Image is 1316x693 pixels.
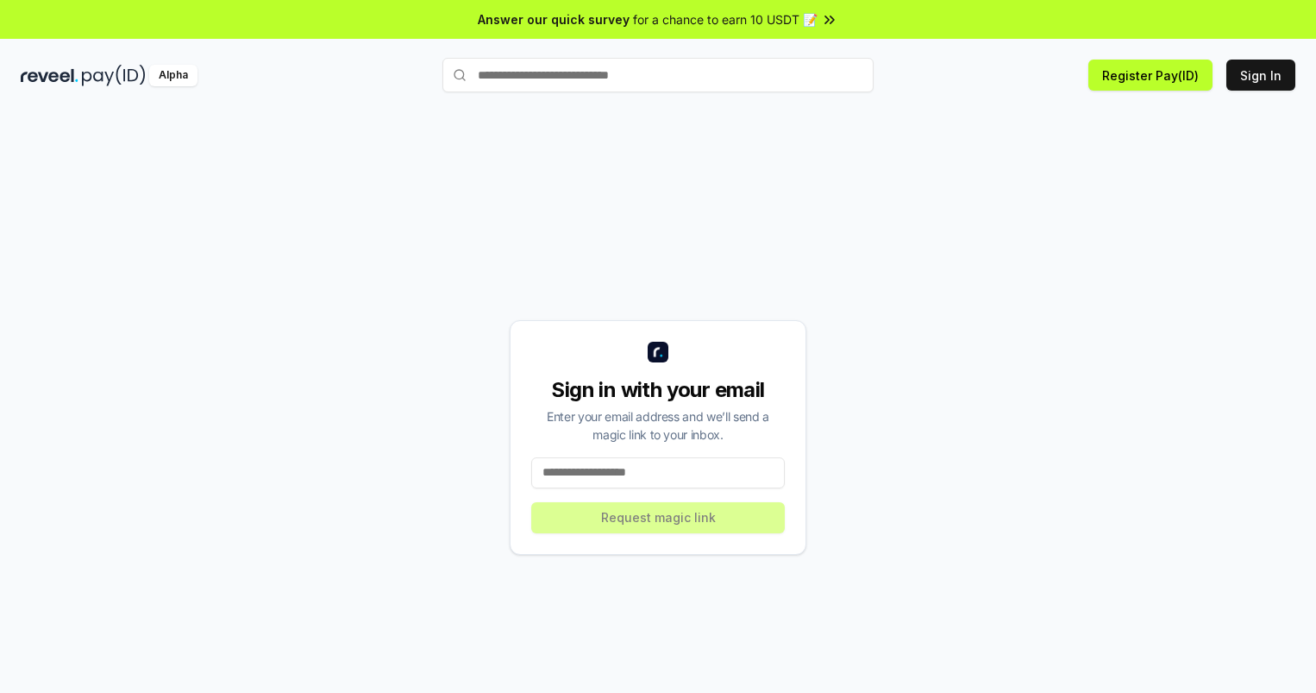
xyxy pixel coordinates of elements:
button: Sign In [1226,60,1295,91]
span: Answer our quick survey [478,10,630,28]
img: pay_id [82,65,146,86]
div: Enter your email address and we’ll send a magic link to your inbox. [531,407,785,444]
div: Alpha [149,65,197,86]
img: reveel_dark [21,65,78,86]
button: Register Pay(ID) [1088,60,1213,91]
img: logo_small [648,342,668,362]
div: Sign in with your email [531,376,785,404]
span: for a chance to earn 10 USDT 📝 [633,10,818,28]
